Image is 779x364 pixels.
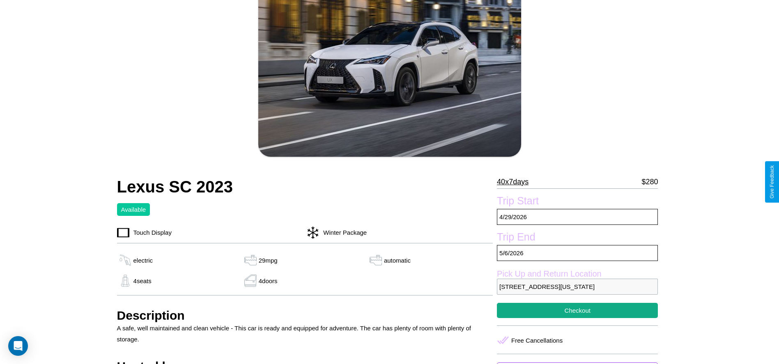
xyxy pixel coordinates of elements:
p: Touch Display [129,227,172,238]
img: gas [242,275,259,287]
img: gas [117,275,133,287]
p: Free Cancellations [511,335,563,346]
p: 4 seats [133,275,152,286]
div: Open Intercom Messenger [8,336,28,356]
label: Trip Start [497,195,658,209]
label: Pick Up and Return Location [497,269,658,279]
p: Available [121,204,146,215]
p: A safe, well maintained and clean vehicle - This car is ready and equipped for adventure. The car... [117,323,493,345]
p: electric [133,255,153,266]
p: 40 x 7 days [497,175,529,188]
img: gas [117,254,133,266]
img: gas [368,254,384,266]
p: automatic [384,255,411,266]
button: Checkout [497,303,658,318]
h2: Lexus SC 2023 [117,178,493,196]
p: 4 / 29 / 2026 [497,209,658,225]
h3: Description [117,309,493,323]
label: Trip End [497,231,658,245]
p: 29 mpg [259,255,278,266]
p: Winter Package [319,227,367,238]
p: [STREET_ADDRESS][US_STATE] [497,279,658,295]
img: gas [242,254,259,266]
p: $ 280 [641,175,658,188]
p: 5 / 6 / 2026 [497,245,658,261]
div: Give Feedback [769,165,775,199]
p: 4 doors [259,275,278,286]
